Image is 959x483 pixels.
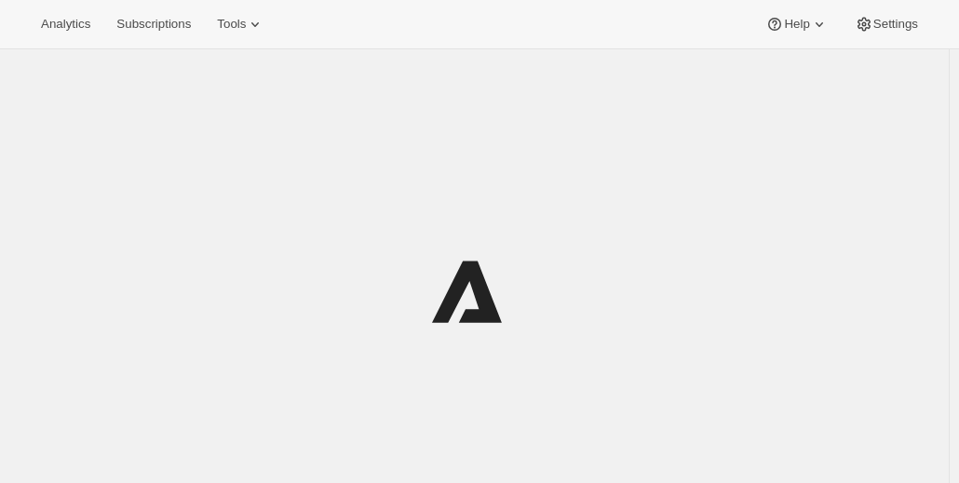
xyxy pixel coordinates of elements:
button: Settings [844,11,929,37]
span: Analytics [41,17,90,32]
button: Analytics [30,11,101,37]
span: Tools [217,17,246,32]
button: Subscriptions [105,11,202,37]
button: Help [754,11,839,37]
span: Settings [873,17,918,32]
button: Tools [206,11,276,37]
span: Subscriptions [116,17,191,32]
span: Help [784,17,809,32]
